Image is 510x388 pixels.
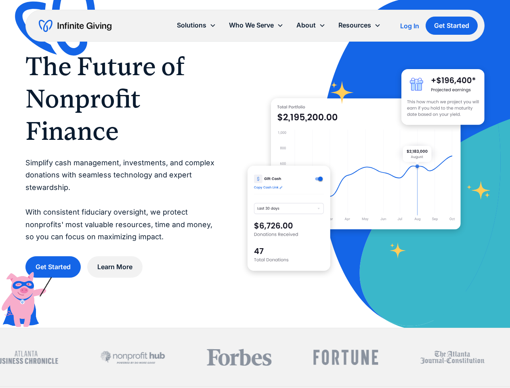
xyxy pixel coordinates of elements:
[332,17,387,34] div: Resources
[271,98,461,229] img: nonprofit donation platform
[222,17,290,34] div: Who We Serve
[296,20,316,31] div: About
[426,17,478,35] a: Get Started
[170,17,222,34] div: Solutions
[248,166,330,270] img: donation software for nonprofits
[25,157,215,243] p: Simplify cash management, investments, and complex donations with seamless technology and expert ...
[177,20,206,31] div: Solutions
[400,23,419,29] div: Log In
[229,20,274,31] div: Who We Serve
[400,21,419,31] a: Log In
[290,17,332,34] div: About
[338,20,371,31] div: Resources
[25,50,215,147] h1: The Future of Nonprofit Finance
[25,256,81,278] a: Get Started
[467,181,491,200] img: fundraising star
[39,19,111,32] a: home
[87,256,143,278] a: Learn More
